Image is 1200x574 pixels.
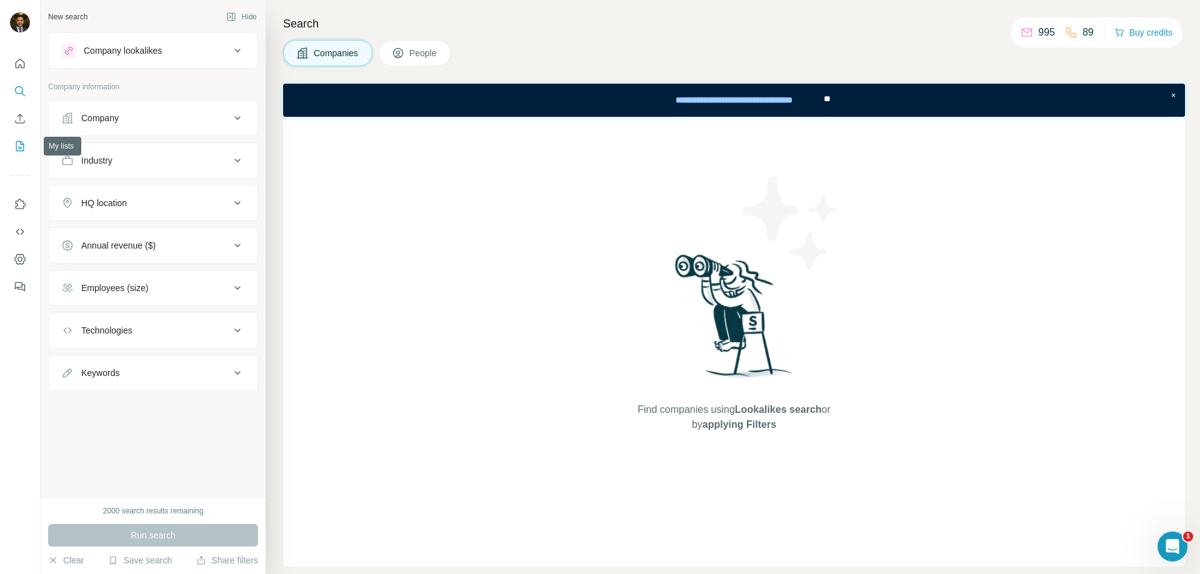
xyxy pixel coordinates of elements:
button: Use Surfe API [10,220,30,243]
button: Use Surfe on LinkedIn [10,193,30,215]
p: 89 [1082,25,1094,40]
button: Employees (size) [49,273,257,303]
button: Quick start [10,52,30,75]
button: Share filters [196,554,258,567]
span: applying Filters [702,419,776,430]
button: Industry [49,146,257,176]
button: Feedback [10,275,30,298]
div: Company [81,112,119,124]
div: Technologies [81,324,132,337]
button: Company lookalikes [49,36,257,66]
button: Search [10,80,30,102]
h4: Search [283,15,1185,32]
div: New search [48,11,87,22]
iframe: Intercom live chat [1157,532,1187,562]
button: Company [49,103,257,133]
div: Company lookalikes [84,44,162,57]
button: Dashboard [10,248,30,270]
div: Industry [81,154,112,167]
span: People [409,47,438,59]
button: Hide [217,7,266,26]
button: Buy credits [1114,24,1172,41]
button: Keywords [49,358,257,388]
span: Companies [314,47,359,59]
span: 1 [1183,532,1193,542]
p: 995 [1038,25,1055,40]
img: Surfe Illustration - Woman searching with binoculars [669,251,799,390]
iframe: Banner [283,84,1185,117]
div: Annual revenue ($) [81,239,156,252]
span: Find companies using or by [634,402,834,432]
button: Enrich CSV [10,107,30,130]
div: 2000 search results remaining [103,505,204,517]
div: HQ location [81,197,127,209]
img: Surfe Illustration - Stars [734,167,847,279]
button: HQ location [49,188,257,218]
span: Lookalikes search [735,404,822,415]
div: Keywords [81,367,119,379]
button: Annual revenue ($) [49,230,257,260]
button: My lists [10,135,30,157]
button: Clear [48,554,84,567]
div: Employees (size) [81,282,148,294]
button: Save search [108,554,172,567]
p: Company information [48,81,258,92]
button: Technologies [49,315,257,345]
img: Avatar [10,12,30,32]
